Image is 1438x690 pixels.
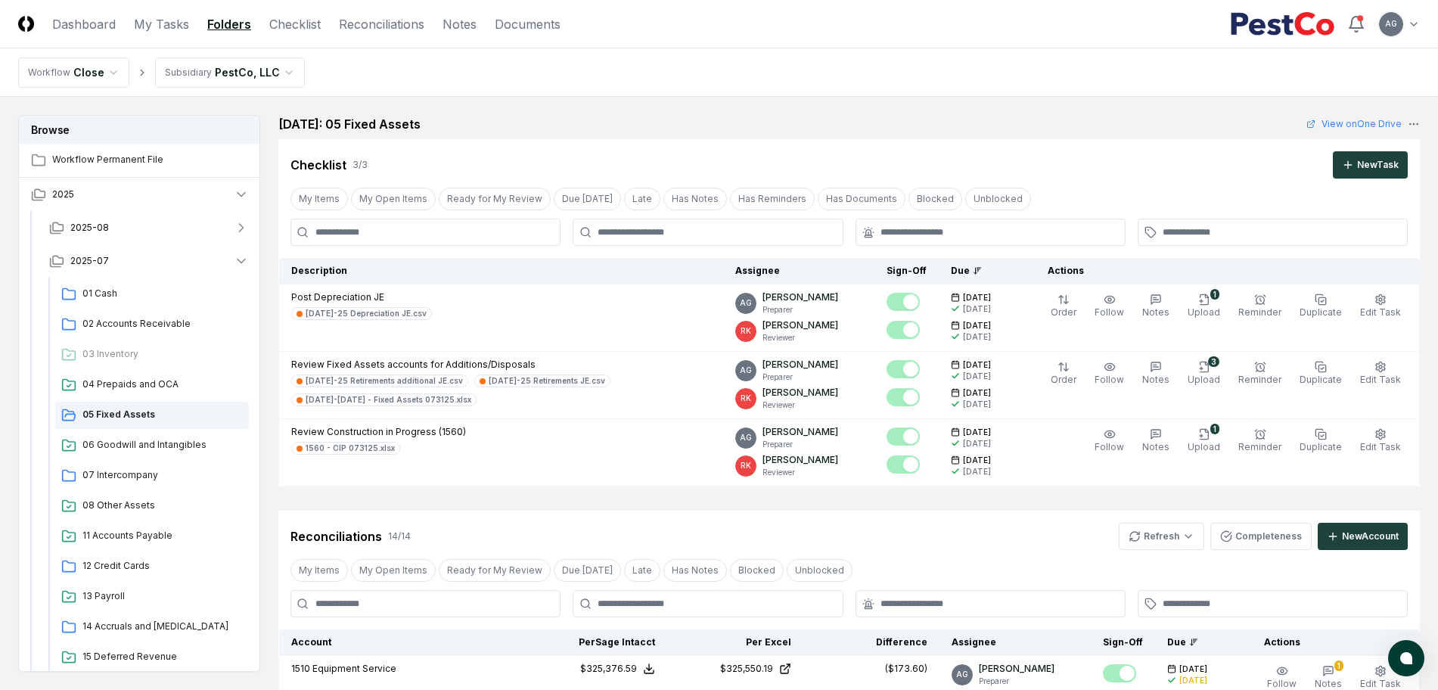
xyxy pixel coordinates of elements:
button: Mark complete [887,388,920,406]
button: AG [1377,11,1405,38]
p: Post Depreciation JE [291,291,432,304]
a: 12 Credit Cards [55,553,249,580]
p: [PERSON_NAME] [762,386,838,399]
button: Unblocked [965,188,1031,210]
button: My Open Items [351,188,436,210]
span: Notes [1142,374,1169,385]
div: Actions [1036,264,1408,278]
div: 1 [1210,424,1219,434]
a: $325,550.19 [679,662,791,676]
button: Has Documents [818,188,905,210]
span: [DATE] [963,455,991,466]
div: [DATE] [963,399,991,410]
p: Preparer [979,676,1054,687]
button: NewTask [1333,151,1408,179]
div: [DATE]-25 Retirements JE.csv [489,375,605,387]
button: atlas-launcher [1388,640,1424,676]
span: 2025-08 [70,221,109,235]
div: New Task [1357,158,1399,172]
button: Notes [1139,358,1172,390]
a: 13 Payroll [55,583,249,611]
div: Actions [1252,636,1408,649]
a: Notes [443,15,477,33]
button: 2025 [19,178,261,211]
a: [DATE]-25 Retirements additional JE.csv [291,375,468,387]
div: New Account [1342,530,1399,543]
button: Follow [1092,291,1127,322]
div: [DATE] [963,371,991,382]
a: [DATE]-25 Depreciation JE.csv [291,307,432,320]
span: 03 Inventory [82,347,243,361]
span: [DATE] [963,359,991,371]
button: Due Today [554,559,621,582]
h2: [DATE]: 05 Fixed Assets [278,115,421,133]
a: 14 Accruals and [MEDICAL_DATA] [55,614,249,641]
p: [PERSON_NAME] [762,358,838,371]
p: Review Construction in Progress (1560) [291,425,466,439]
span: Duplicate [1300,306,1342,318]
span: 15 Deferred Revenue [82,650,243,664]
p: Reviewer [762,399,838,411]
span: 06 Goodwill and Intangibles [82,438,243,452]
img: PestCo logo [1230,12,1335,36]
div: $325,550.19 [720,662,773,676]
div: 3 [1208,356,1219,367]
div: [DATE] [963,303,991,315]
div: [DATE]-[DATE] - Fixed Assets 073125.xlsx [306,394,471,406]
a: 02 Accounts Receivable [55,311,249,338]
span: Reminder [1238,374,1281,385]
span: Follow [1095,374,1124,385]
span: Upload [1188,306,1220,318]
div: Due [1167,636,1228,649]
button: Notes [1139,425,1172,457]
span: Follow [1095,441,1124,452]
span: AG [1385,18,1397,30]
button: Blocked [908,188,962,210]
button: Order [1048,291,1079,322]
div: 14 / 14 [388,530,411,543]
span: Follow [1095,306,1124,318]
span: AG [740,297,752,309]
a: 07 Intercompany [55,462,249,490]
button: Duplicate [1297,291,1345,322]
div: Reconciliations [290,527,382,545]
div: Due [951,264,1011,278]
th: Difference [803,629,940,656]
span: Order [1051,306,1076,318]
div: [DATE] [1179,675,1207,686]
span: 2025 [52,188,74,201]
th: Per Sage Intacct [531,629,667,656]
span: 08 Other Assets [82,499,243,512]
div: 1 [1210,289,1219,300]
a: Documents [495,15,561,33]
span: Edit Task [1360,374,1401,385]
button: 2025-07 [37,244,261,278]
a: 11 Accounts Payable [55,523,249,550]
button: Unblocked [787,559,853,582]
button: 1Upload [1185,425,1223,457]
th: Description [279,258,724,284]
span: [DATE] [963,292,991,303]
span: 04 Prepaids and OCA [82,378,243,391]
button: Mark complete [887,427,920,446]
button: Has Reminders [730,188,815,210]
p: Reviewer [762,467,838,478]
button: Edit Task [1357,425,1404,457]
span: 14 Accruals and OCL [82,620,243,633]
button: Edit Task [1357,358,1404,390]
button: Duplicate [1297,425,1345,457]
button: Edit Task [1357,291,1404,322]
p: [PERSON_NAME] [762,319,838,332]
a: My Tasks [134,15,189,33]
div: [DATE] [963,331,991,343]
div: 1 [1334,660,1343,671]
div: [DATE]-25 Depreciation JE.csv [306,308,427,319]
span: Duplicate [1300,441,1342,452]
a: 01 Cash [55,281,249,308]
div: 3 / 3 [353,158,368,172]
button: Reminder [1235,358,1284,390]
button: Has Notes [663,188,727,210]
a: 1560 - CIP 073125.xlsx [291,442,400,455]
a: Dashboard [52,15,116,33]
img: Logo [18,16,34,32]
